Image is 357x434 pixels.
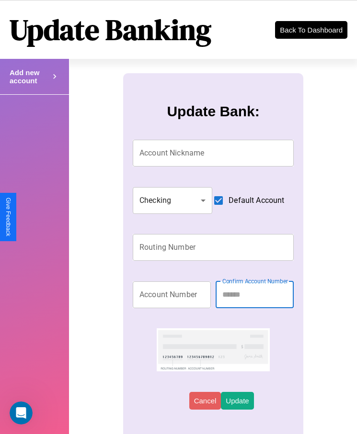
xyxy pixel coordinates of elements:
h4: Add new account [10,68,50,85]
label: Confirm Account Number [222,277,288,285]
button: Cancel [189,392,221,410]
h1: Update Banking [10,10,211,49]
button: Back To Dashboard [275,21,347,39]
button: Update [221,392,253,410]
div: Checking [133,187,212,214]
h3: Update Bank: [167,103,259,120]
span: Default Account [229,195,284,206]
img: check [157,328,269,371]
iframe: Intercom live chat [10,401,33,424]
div: Give Feedback [5,198,12,236]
